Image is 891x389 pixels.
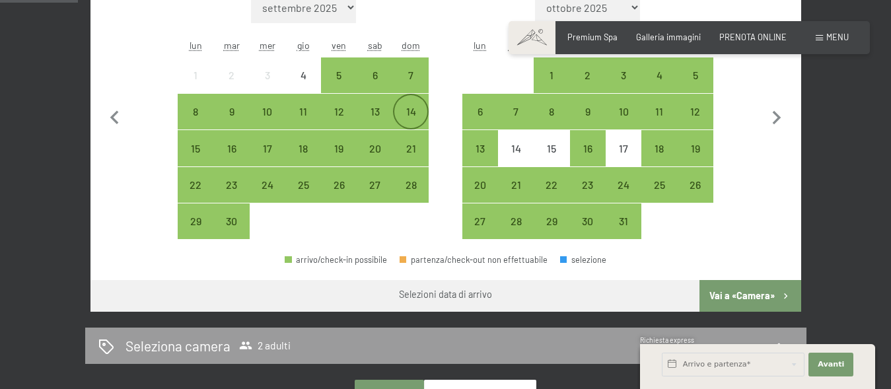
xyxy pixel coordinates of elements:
div: Mon Sep 29 2025 [178,203,213,239]
div: arrivo/check-in possibile [357,167,393,203]
div: arrivo/check-in non effettuabile [178,57,213,93]
div: 24 [607,180,640,213]
div: Sun Oct 19 2025 [677,130,713,166]
div: Mon Sep 01 2025 [178,57,213,93]
div: arrivo/check-in possibile [393,130,429,166]
div: 20 [359,143,392,176]
div: Fri Sep 19 2025 [321,130,357,166]
div: arrivo/check-in possibile [321,94,357,129]
div: arrivo/check-in possibile [677,167,713,203]
div: arrivo/check-in possibile [250,94,285,129]
div: arrivo/check-in possibile [321,130,357,166]
div: 7 [394,70,427,103]
div: 29 [535,216,568,249]
div: arrivo/check-in possibile [214,203,250,239]
span: Avanti [818,359,844,370]
div: 8 [535,106,568,139]
div: 28 [499,216,532,249]
div: arrivo/check-in non effettuabile [534,130,569,166]
span: Menu [826,32,849,42]
div: 24 [251,180,284,213]
abbr: martedì [508,40,524,51]
div: Mon Oct 06 2025 [462,94,498,129]
div: 20 [464,180,497,213]
div: Sat Sep 13 2025 [357,94,393,129]
span: PRENOTA ONLINE [719,32,787,42]
div: 5 [678,70,711,103]
div: arrivo/check-in possibile [393,167,429,203]
div: arrivo/check-in possibile [178,130,213,166]
abbr: lunedì [190,40,202,51]
div: 3 [607,70,640,103]
div: 25 [643,180,676,213]
div: Thu Sep 25 2025 [285,167,321,203]
abbr: domenica [402,40,420,51]
div: 11 [643,106,676,139]
div: arrivo/check-in possibile [178,203,213,239]
div: Fri Sep 12 2025 [321,94,357,129]
span: Premium Spa [567,32,618,42]
div: arrivo/check-in possibile [498,94,534,129]
div: Wed Oct 15 2025 [534,130,569,166]
div: Wed Oct 01 2025 [534,57,569,93]
div: arrivo/check-in possibile [285,130,321,166]
div: 28 [394,180,427,213]
div: 15 [179,143,212,176]
div: arrivo/check-in possibile [357,94,393,129]
div: Thu Sep 11 2025 [285,94,321,129]
div: Fri Sep 26 2025 [321,167,357,203]
div: 10 [251,106,284,139]
div: arrivo/check-in possibile [641,130,677,166]
div: 26 [322,180,355,213]
div: arrivo/check-in possibile [498,203,534,239]
div: arrivo/check-in non effettuabile [285,57,321,93]
div: arrivo/check-in possibile [462,94,498,129]
div: selezione [560,256,606,264]
div: Wed Sep 03 2025 [250,57,285,93]
div: Fri Oct 10 2025 [606,94,641,129]
div: Sun Sep 07 2025 [393,57,429,93]
div: arrivo/check-in possibile [285,94,321,129]
div: arrivo/check-in possibile [321,57,357,93]
div: 17 [251,143,284,176]
div: Fri Oct 31 2025 [606,203,641,239]
abbr: martedì [224,40,240,51]
div: Thu Oct 02 2025 [570,57,606,93]
div: 9 [215,106,248,139]
div: 15 [535,143,568,176]
div: Mon Oct 13 2025 [462,130,498,166]
div: arrivo/check-in possibile [462,167,498,203]
div: Sun Sep 21 2025 [393,130,429,166]
div: 16 [215,143,248,176]
div: Tue Sep 09 2025 [214,94,250,129]
div: 27 [359,180,392,213]
div: arrivo/check-in possibile [285,167,321,203]
div: Mon Oct 27 2025 [462,203,498,239]
div: Mon Sep 08 2025 [178,94,213,129]
div: 19 [322,143,355,176]
div: Sat Oct 11 2025 [641,94,677,129]
div: 22 [535,180,568,213]
div: 18 [287,143,320,176]
div: arrivo/check-in possibile [570,130,606,166]
div: 4 [643,70,676,103]
a: Galleria immagini [636,32,701,42]
div: 14 [394,106,427,139]
div: arrivo/check-in possibile [214,94,250,129]
div: 18 [643,143,676,176]
div: 12 [678,106,711,139]
div: partenza/check-out non effettuabile [400,256,548,264]
div: Tue Sep 23 2025 [214,167,250,203]
div: arrivo/check-in possibile [178,167,213,203]
div: 9 [571,106,604,139]
div: Sat Sep 27 2025 [357,167,393,203]
div: arrivo/check-in non effettuabile [498,130,534,166]
div: arrivo/check-in possibile [570,57,606,93]
div: arrivo/check-in possibile [641,57,677,93]
div: Sat Oct 25 2025 [641,167,677,203]
div: arrivo/check-in possibile [570,94,606,129]
div: arrivo/check-in possibile [393,57,429,93]
div: 10 [607,106,640,139]
div: arrivo/check-in possibile [321,167,357,203]
div: arrivo/check-in non effettuabile [214,57,250,93]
